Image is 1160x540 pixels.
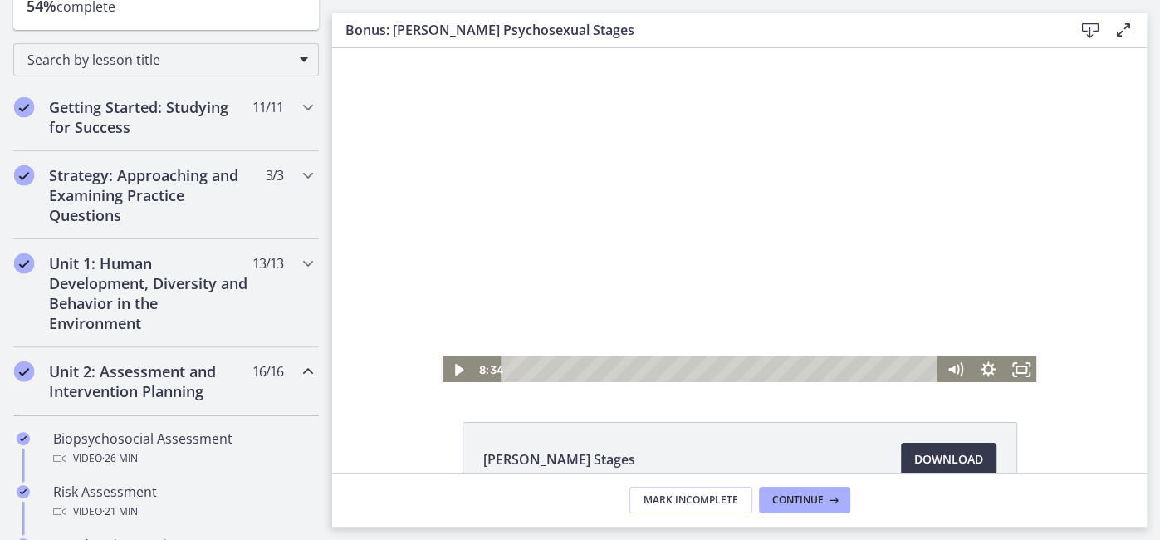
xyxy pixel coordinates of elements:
[914,449,983,469] span: Download
[759,487,850,513] button: Continue
[102,502,138,522] span: · 21 min
[901,443,996,476] a: Download
[49,253,252,333] h2: Unit 1: Human Development, Diversity and Behavior in the Environment
[332,48,1147,384] iframe: Video Lesson
[17,485,30,498] i: Completed
[14,165,34,185] i: Completed
[483,449,635,469] span: [PERSON_NAME] Stages
[53,449,312,469] div: Video
[14,361,34,381] i: Completed
[49,165,252,225] h2: Strategy: Approaching and Examining Practice Questions
[14,97,34,117] i: Completed
[13,43,319,76] div: Search by lesson title
[345,20,1047,40] h3: Bonus: [PERSON_NAME] Psychosexual Stages
[102,449,138,469] span: · 26 min
[53,502,312,522] div: Video
[673,307,706,336] button: Fullscreen
[27,51,291,69] span: Search by lesson title
[644,493,738,507] span: Mark Incomplete
[606,307,639,336] button: Mute
[49,97,252,137] h2: Getting Started: Studying for Success
[252,253,283,273] span: 13 / 13
[252,361,283,381] span: 16 / 16
[266,165,283,185] span: 3 / 3
[252,97,283,117] span: 11 / 11
[639,307,673,336] button: Show settings menu
[629,487,752,513] button: Mark Incomplete
[772,493,824,507] span: Continue
[49,361,252,401] h2: Unit 2: Assessment and Intervention Planning
[53,482,312,522] div: Risk Assessment
[14,253,34,273] i: Completed
[53,429,312,469] div: Biopsychosocial Assessment
[17,432,30,445] i: Completed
